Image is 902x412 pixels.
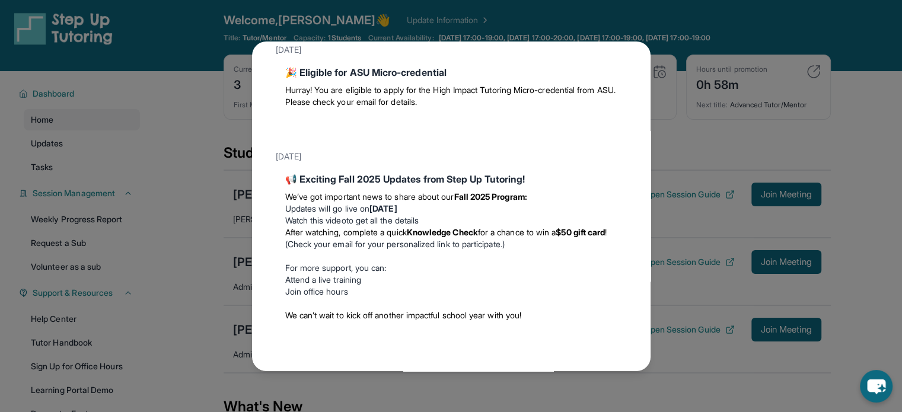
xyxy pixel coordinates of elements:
strong: Knowledge Check [407,227,478,237]
div: [DATE] [276,146,627,167]
strong: Fall 2025 Program: [454,191,527,202]
div: 📢 Exciting Fall 2025 Updates from Step Up Tutoring! [285,172,617,186]
strong: $50 gift card [556,227,605,237]
li: Updates will go live on [285,203,617,215]
p: For more support, you can: [285,262,617,274]
span: Hurray! You are eligible to apply for the High Impact Tutoring Micro-credential from ASU. Please ... [285,85,616,107]
span: After watching, complete a quick [285,227,407,237]
span: ! [605,227,607,237]
div: [DATE] [276,39,627,60]
a: Join office hours [285,286,348,296]
li: (Check your email for your personalized link to participate.) [285,226,617,250]
a: Watch this video [285,215,346,225]
button: chat-button [860,370,893,403]
li: to get all the details [285,215,617,226]
a: Attend a live training [285,274,362,285]
strong: [DATE] [369,203,397,213]
span: We’ve got important news to share about our [285,191,454,202]
span: for a chance to win a [478,227,556,237]
span: We can’t wait to kick off another impactful school year with you! [285,310,522,320]
div: 🎉 Eligible for ASU Micro-credential [285,65,617,79]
